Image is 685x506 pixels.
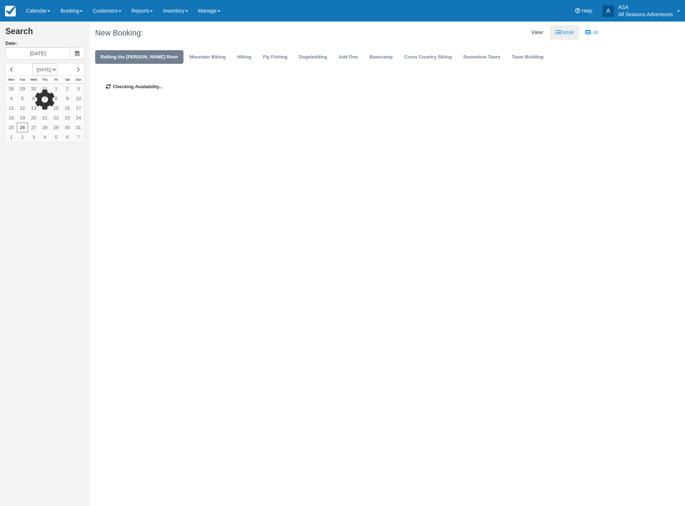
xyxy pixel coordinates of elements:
[95,50,183,64] a: Rafting the [PERSON_NAME] River
[580,25,604,40] a: List
[294,50,332,64] a: Dogsledding
[5,40,84,47] label: Date:
[550,25,579,40] a: Detail
[618,11,673,18] p: All Seasons Adventures
[618,4,673,11] p: ASA
[184,50,231,64] a: Mountain Biking
[95,73,598,101] div: Checking Availability...
[458,50,505,64] a: Snowshoe Tours
[232,50,257,64] a: Hiking
[5,6,16,16] img: checkfront-main-nav-mini-logo.png
[399,50,457,64] a: Cross Country Skiing
[582,8,592,14] span: Help
[333,50,363,64] a: Add Ons
[17,123,28,132] a: 26
[364,50,398,64] a: Basecamp
[257,50,293,64] a: Fly Fishing
[5,27,84,40] h2: Search
[602,5,614,17] div: A
[95,29,341,37] h1: New Booking:
[526,25,549,40] li: View:
[507,50,549,64] a: Team Building
[575,8,580,13] i: Help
